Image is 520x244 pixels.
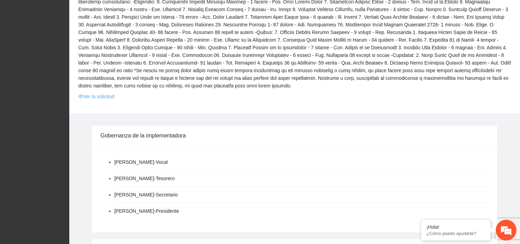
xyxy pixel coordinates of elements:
[426,224,485,230] div: ¡Hola!
[114,158,168,166] li: [PERSON_NAME] - Vocal
[114,207,179,215] li: [PERSON_NAME] - Presidente
[114,191,178,199] li: [PERSON_NAME] - Secretario
[40,81,96,151] span: Estamos en línea.
[114,175,175,182] li: [PERSON_NAME] - Tesorero
[36,35,116,44] div: Chatee con nosotros ahora
[78,94,83,99] span: eye
[3,167,132,191] textarea: Escriba su mensaje y pulse “Intro”
[100,126,489,145] div: Gobernanza de la implementadora
[114,3,130,20] div: Minimizar ventana de chat en vivo
[78,93,114,100] a: eyeVer la solicitud
[426,231,485,236] p: ¿Cómo puedo ayudarte?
